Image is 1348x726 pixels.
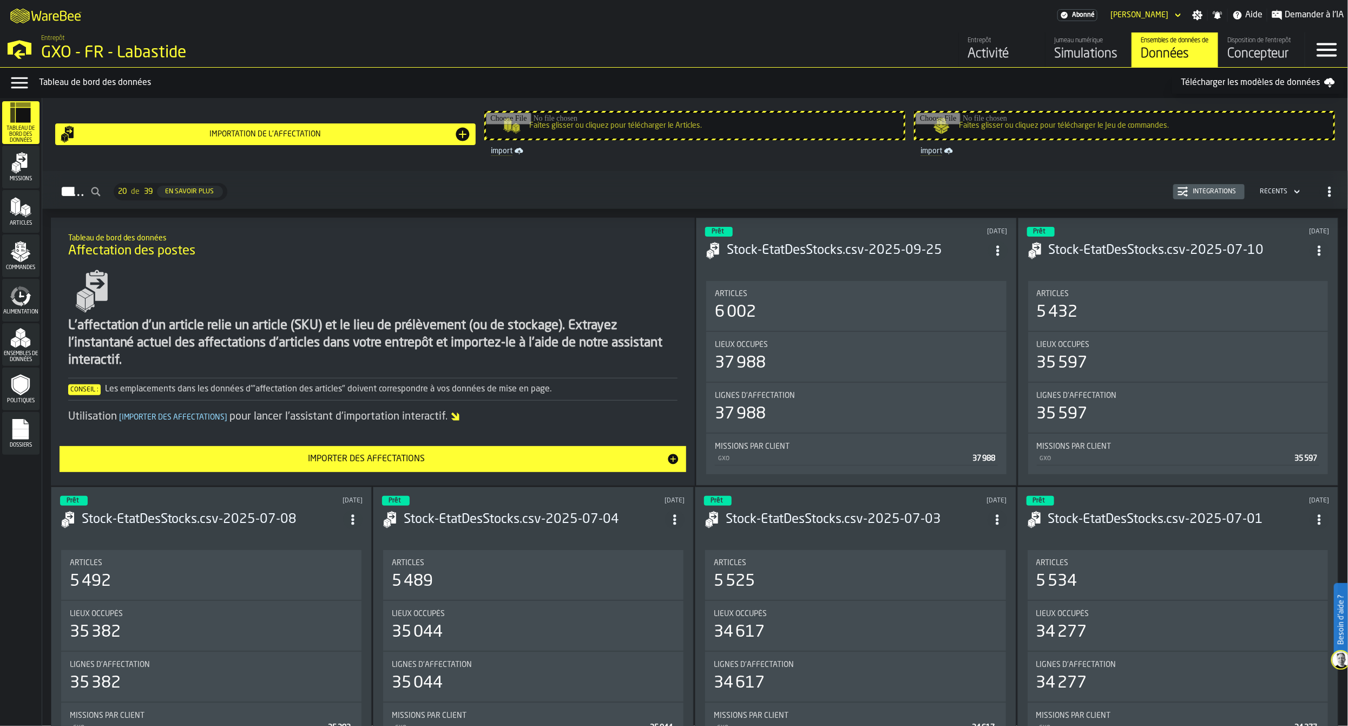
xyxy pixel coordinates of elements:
[714,660,997,669] div: Title
[41,43,333,63] div: GXO - FR - Labastide
[55,123,476,145] button: button-Importation de l'affectation
[2,398,40,404] span: Politiques
[2,101,40,145] li: menu Tableau de bord des données
[1294,455,1317,462] span: 35 597
[1036,711,1319,720] div: Title
[1037,341,1319,349] div: Title
[715,391,795,400] span: Lignes d'affectation
[1037,391,1319,400] div: Title
[715,442,790,451] span: Missions par client
[727,242,988,259] h3: Stock-EtatDesStocks.csv-2025-09-25
[392,610,675,618] div: Title
[51,218,695,486] div: ItemListCard-
[1036,559,1319,567] div: Title
[706,434,1006,474] div: stat-Missions par client
[726,511,987,528] h3: Stock-EtatDesStocks.csv-2025-07-03
[2,234,40,278] li: menu Commandes
[1028,281,1328,331] div: stat-Articles
[392,559,675,567] div: Title
[1110,11,1168,19] div: DropdownMenuValue-HUGO MANIGLIER
[714,610,997,618] div: Title
[706,332,1006,382] div: stat-Lieux occupés
[1141,37,1209,44] div: Ensembles de données de l'entrepôt
[705,652,1005,702] div: stat-Lignes d'affectation
[118,187,127,196] span: 20
[1037,442,1319,451] div: Title
[704,496,732,506] div: status-3 2
[486,145,903,158] a: link-to-/wh/i/6d62c477-0d62-49a3-8ae2-182b02fd63a7/import/items/
[70,610,353,618] div: Title
[1036,623,1087,642] div: 34 277
[1049,242,1310,259] div: Stock-EtatDesStocks.csv-2025-07-10
[1036,673,1087,693] div: 34 277
[1057,9,1097,21] div: Abonnement au menu
[1045,32,1132,67] a: link-to-/wh/i/6d62c477-0d62-49a3-8ae2-182b02fd63a7/simulations
[715,391,997,400] div: Title
[68,317,678,369] div: L'affectation d'un article relie un article (SKU) et le lieu de prélèvement (ou de stockage). Ext...
[714,711,997,720] div: Title
[119,414,122,421] span: [
[714,711,788,720] span: Missions par client
[1033,498,1045,504] span: Prêt
[1285,9,1344,22] span: Demander à l'IA
[714,559,997,567] div: Title
[714,572,755,591] div: 5 525
[1335,584,1347,656] label: Besoin d'aide ?
[1027,227,1055,237] div: status-3 2
[1054,37,1123,44] div: Jumeau numérique
[131,187,140,196] span: de
[2,126,40,143] span: Tableau de bord des données
[70,711,353,720] div: Title
[1260,188,1287,195] div: DropdownMenuValue-4
[392,572,433,591] div: 5 489
[1057,9,1097,21] a: link-to-/wh/i/6d62c477-0d62-49a3-8ae2-182b02fd63a7/settings/billing
[1218,32,1305,67] a: link-to-/wh/i/6d62c477-0d62-49a3-8ae2-182b02fd63a7/designer
[2,323,40,367] li: menu Ensembles de données
[1036,610,1319,618] div: Title
[109,183,232,200] div: ButtonLoadMore-En savoir plus-Prévenir-Première-Dernière
[70,623,121,642] div: 35 382
[82,511,343,528] h3: Stock-EtatDesStocks.csv-2025-07-08
[714,673,765,693] div: 34 617
[1072,11,1095,19] span: Abonné
[1106,9,1183,22] div: DropdownMenuValue-HUGO MANIGLIER
[715,442,997,451] div: Title
[1018,218,1338,486] div: ItemListCard-DashboardItemContainer
[70,660,353,669] div: Title
[42,171,1348,209] h2: button-Missions
[1245,9,1262,22] span: Aide
[2,146,40,189] li: menu Missions
[712,228,724,235] span: Prêt
[916,113,1333,139] input: Faites glisser ou cliquez pour télécharger le Jeu de commandes.
[548,497,685,505] div: Updated: 04/07/2025 11:38:08 Created: 04/07/2025 11:37:56
[1173,184,1245,199] button: button-Intégrations
[1037,290,1319,298] div: Title
[68,383,678,396] div: Les emplacements dans les données d'"affectation des articles" doivent correspondre à vos données...
[389,498,401,504] span: Prêt
[392,623,443,642] div: 35 044
[1267,9,1348,22] label: button-toggle-Demander à l'IA
[1028,601,1328,651] div: stat-Lieux occupés
[1172,72,1344,94] a: Télécharger les modèles de données
[2,442,40,448] span: Dossiers
[404,511,665,528] h3: Stock-EtatDesStocks.csv-2025-07-04
[157,186,223,198] button: button-En savoir plus
[226,497,363,505] div: Updated: 08/07/2025 08:00:35 Created: 08/07/2025 08:00:22
[1034,228,1046,235] span: Prêt
[2,190,40,233] li: menu Articles
[968,37,1036,44] div: Entrepôt
[715,303,756,322] div: 6 002
[70,673,121,693] div: 35 382
[70,711,144,720] span: Missions par client
[1227,37,1296,44] div: Disposition de l'entrepôt
[70,559,353,567] div: Title
[61,652,361,702] div: stat-Lignes d'affectation
[1027,279,1329,476] section: card-AssignmentDashboardCard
